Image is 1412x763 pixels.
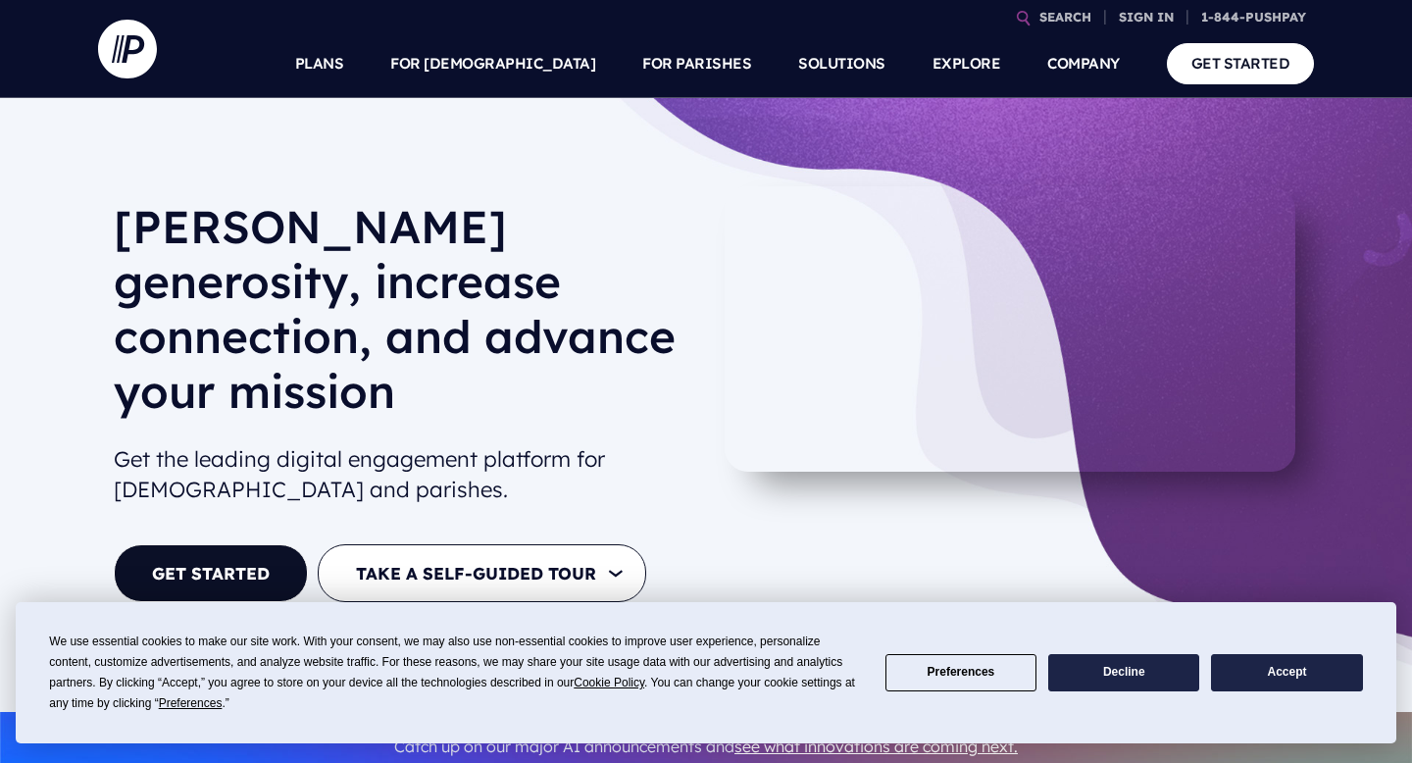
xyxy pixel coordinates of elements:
[1047,29,1120,98] a: COMPANY
[933,29,1001,98] a: EXPLORE
[798,29,885,98] a: SOLUTIONS
[642,29,751,98] a: FOR PARISHES
[114,544,308,602] a: GET STARTED
[16,602,1396,743] div: Cookie Consent Prompt
[1211,654,1362,692] button: Accept
[574,676,644,689] span: Cookie Policy
[318,544,646,602] button: TAKE A SELF-GUIDED TOUR
[49,632,861,714] div: We use essential cookies to make our site work. With your consent, we may also use non-essential ...
[1167,43,1315,83] a: GET STARTED
[885,654,1036,692] button: Preferences
[390,29,595,98] a: FOR [DEMOGRAPHIC_DATA]
[1048,654,1199,692] button: Decline
[114,436,690,513] h2: Get the leading digital engagement platform for [DEMOGRAPHIC_DATA] and parishes.
[114,199,690,434] h1: [PERSON_NAME] generosity, increase connection, and advance your mission
[734,737,1018,756] a: see what innovations are coming next.
[159,696,223,710] span: Preferences
[295,29,344,98] a: PLANS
